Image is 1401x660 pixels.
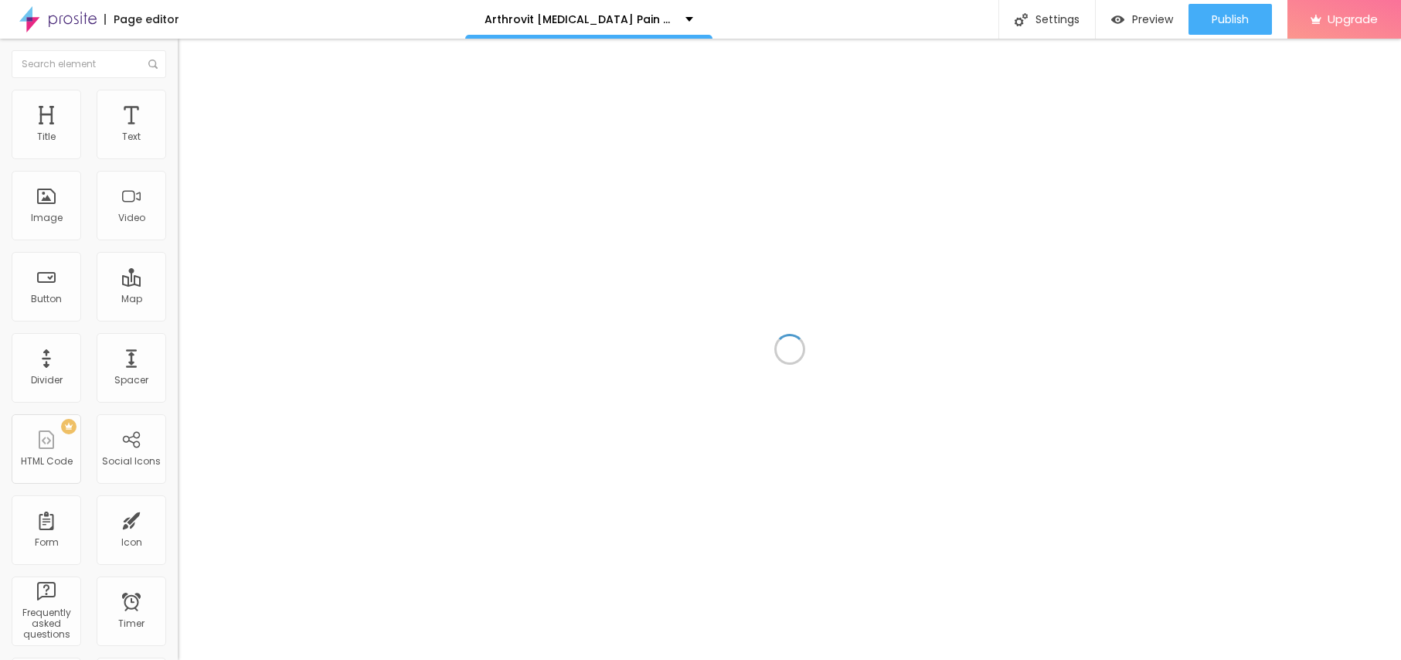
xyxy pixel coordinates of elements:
[31,375,63,386] div: Divider
[1132,13,1173,26] span: Preview
[15,607,77,641] div: Frequently asked questions
[485,14,674,25] p: Arthrovit [MEDICAL_DATA] Pain Relief Cream [GEOGRAPHIC_DATA]
[31,294,62,304] div: Button
[102,456,161,467] div: Social Icons
[37,131,56,142] div: Title
[148,60,158,69] img: Icone
[118,618,145,629] div: Timer
[122,131,141,142] div: Text
[1111,13,1124,26] img: view-1.svg
[31,213,63,223] div: Image
[12,50,166,78] input: Search element
[1212,13,1249,26] span: Publish
[1188,4,1272,35] button: Publish
[21,456,73,467] div: HTML Code
[104,14,179,25] div: Page editor
[121,294,142,304] div: Map
[121,537,142,548] div: Icon
[1328,12,1378,26] span: Upgrade
[1096,4,1188,35] button: Preview
[1015,13,1028,26] img: Icone
[118,213,145,223] div: Video
[35,537,59,548] div: Form
[114,375,148,386] div: Spacer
